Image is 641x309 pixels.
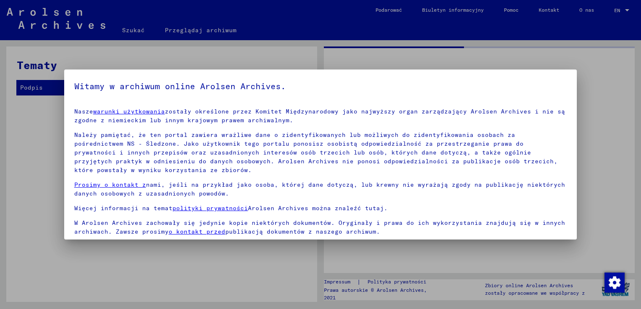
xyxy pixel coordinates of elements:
p: Więcej informacji na temat Arolsen Archives można znaleźć tutaj. [74,204,567,213]
p: Nasze zostały określone przez Komitet Międzynarodowy jako najwyższy organ zarządzający Arolsen Ar... [74,107,567,125]
a: polityki prywatności [172,204,248,212]
img: Zustimmung ändern [605,273,625,293]
a: Prosimy o kontakt z [74,181,146,188]
p: nami, jeśli na przykład jako osoba, której dane dotyczą, lub krewny nie wyrażają zgody na publika... [74,180,567,198]
p: Należy pamiętać, że ten portal zawiera wrażliwe dane o zidentyfikowanych lub możliwych do zidenty... [74,131,567,175]
h5: Witamy w archiwum online Arolsen Archives. [74,80,567,93]
p: W Arolsen Archives zachowały się jedynie kopie niektórych dokumentów. Oryginały i prawa do ich wy... [74,219,567,236]
a: warunki użytkowania [93,108,165,115]
div: Zmienianie zgody [604,272,624,292]
a: o kontakt przed [169,228,225,235]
